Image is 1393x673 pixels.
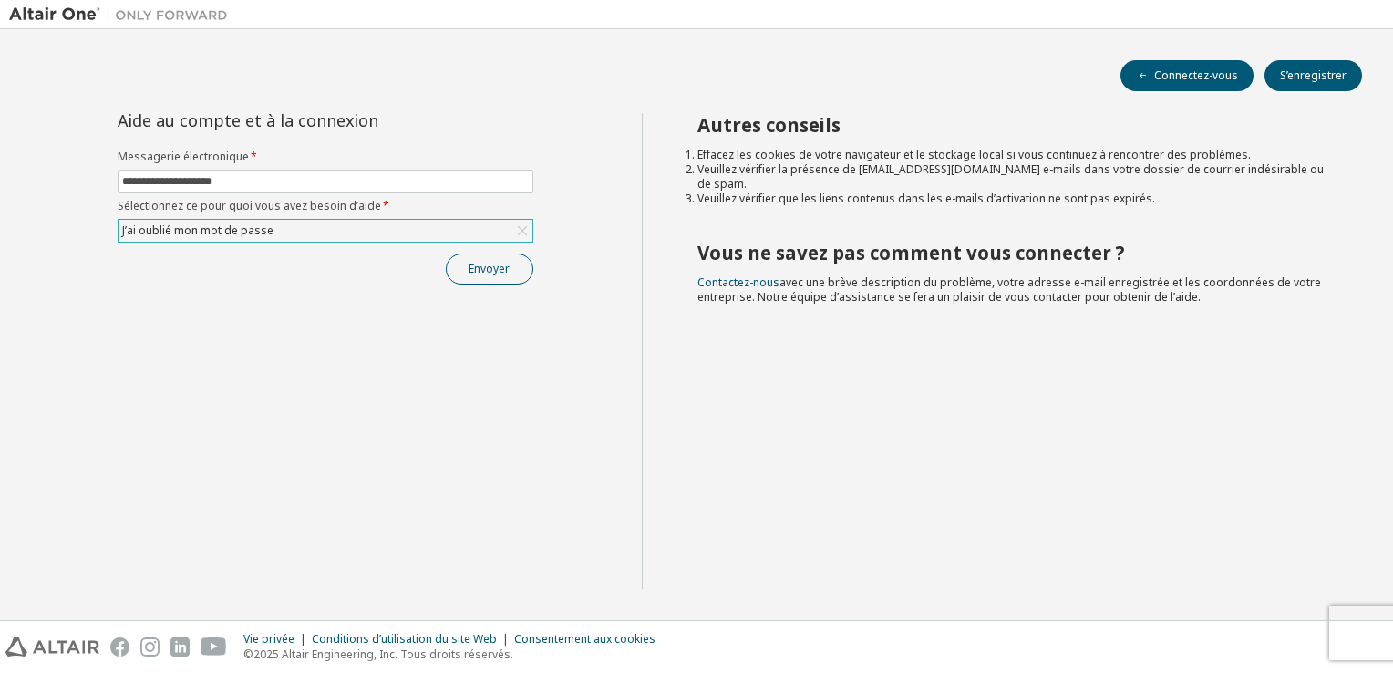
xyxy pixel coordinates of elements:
[118,113,450,128] div: Aide au compte et à la connexion
[697,148,1330,162] li: Effacez les cookies de votre navigateur et le stockage local si vous continuez à rencontrer des p...
[119,221,276,241] div: J’ai oublié mon mot de passe
[697,192,1330,206] li: Veuillez vérifier que les liens contenus dans les e-mails d’activation ne sont pas expirés.
[1154,68,1238,83] font: Connectez-vous
[253,647,513,662] font: 2025 Altair Engineering, Inc. Tous droits réservés.
[697,162,1330,192] li: Veuillez vérifier la présence de [EMAIL_ADDRESS][DOMAIN_NAME] e-mails dans votre dossier de courr...
[243,632,312,647] div: Vie privée
[119,220,532,242] div: J’ai oublié mon mot de passe
[170,637,190,657] img: linkedin.svg
[1120,60,1254,91] button: Connectez-vous
[697,241,1330,264] h2: Vous ne savez pas comment vous connecter ?
[446,254,533,285] button: Envoyer
[514,632,666,647] div: Consentement aux cookies
[110,637,129,657] img: facebook.svg
[5,637,99,657] img: altair_logo.svg
[9,5,237,24] img: Altair One
[697,274,1321,305] span: avec une brève description du problème, votre adresse e-mail enregistrée et les coordonnées de vo...
[1264,60,1362,91] button: S’enregistrer
[697,113,1330,137] h2: Autres conseils
[118,149,249,164] font: Messagerie électronique
[140,637,160,657] img: instagram.svg
[201,637,227,657] img: youtube.svg
[312,632,514,647] div: Conditions d’utilisation du site Web
[697,274,779,290] a: Contactez-nous
[243,647,666,662] p: ©
[118,198,381,213] font: Sélectionnez ce pour quoi vous avez besoin d’aide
